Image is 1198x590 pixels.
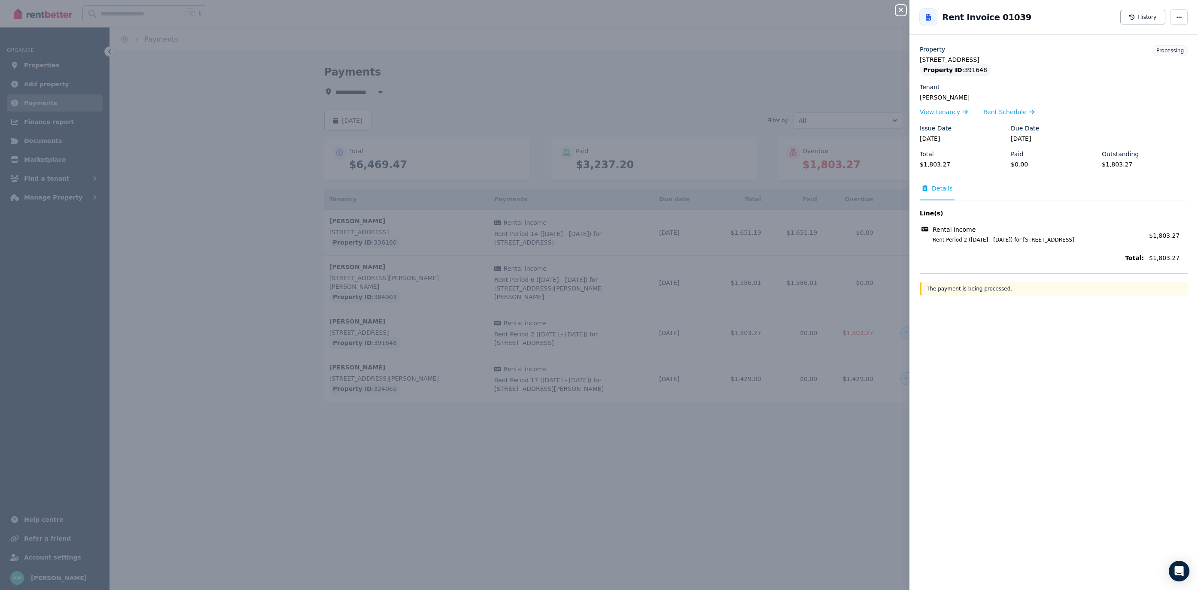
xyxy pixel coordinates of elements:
legend: [DATE] [920,134,1006,143]
span: Processing [1156,48,1184,54]
legend: $1,803.27 [920,160,1006,169]
legend: [STREET_ADDRESS] [920,55,1188,64]
legend: [DATE] [1011,134,1097,143]
label: Property [920,45,945,54]
label: Paid [1011,150,1023,158]
div: Open Intercom Messenger [1169,561,1189,581]
label: Outstanding [1102,150,1139,158]
span: Property ID [923,66,962,74]
label: Issue Date [920,124,952,133]
div: The payment is being processed. [920,282,1188,296]
button: History [1120,10,1165,24]
legend: $1,803.27 [1102,160,1188,169]
span: Rent Schedule [983,108,1027,116]
legend: $0.00 [1011,160,1097,169]
label: Due Date [1011,124,1039,133]
label: Tenant [920,83,940,91]
div: : 391648 [920,64,991,76]
span: View tenancy [920,108,960,116]
span: Rent Period 2 ([DATE] - [DATE]) for [STREET_ADDRESS] [922,236,1144,243]
span: $1,803.27 [1149,232,1180,239]
span: Details [932,184,953,193]
label: Total [920,150,934,158]
span: Total: [920,254,1144,262]
h2: Rent Invoice 01039 [942,11,1031,23]
span: Rental income [933,225,976,234]
legend: [PERSON_NAME] [920,93,1188,102]
span: Line(s) [920,209,1144,218]
a: View tenancy [920,108,968,116]
nav: Tabs [920,184,1188,200]
span: $1,803.27 [1149,254,1188,262]
a: Rent Schedule [983,108,1034,116]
